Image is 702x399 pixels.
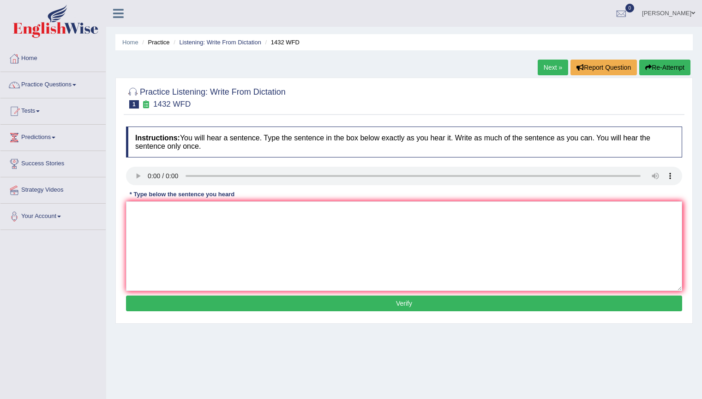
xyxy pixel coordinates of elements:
[135,134,180,142] b: Instructions:
[0,125,106,148] a: Predictions
[126,190,238,199] div: * Type below the sentence you heard
[140,38,169,47] li: Practice
[126,127,682,157] h4: You will hear a sentence. Type the sentence in the box below exactly as you hear it. Write as muc...
[0,204,106,227] a: Your Account
[129,100,139,109] span: 1
[0,98,106,121] a: Tests
[639,60,690,75] button: Re-Attempt
[0,72,106,95] a: Practice Questions
[141,100,151,109] small: Exam occurring question
[153,100,191,109] small: 1432 WFD
[570,60,637,75] button: Report Question
[0,177,106,200] a: Strategy Videos
[0,46,106,69] a: Home
[0,151,106,174] a: Success Stories
[126,296,682,311] button: Verify
[538,60,568,75] a: Next »
[126,85,286,109] h2: Practice Listening: Write From Dictation
[179,39,261,46] a: Listening: Write From Dictation
[625,4,635,12] span: 0
[263,38,300,47] li: 1432 WFD
[122,39,138,46] a: Home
